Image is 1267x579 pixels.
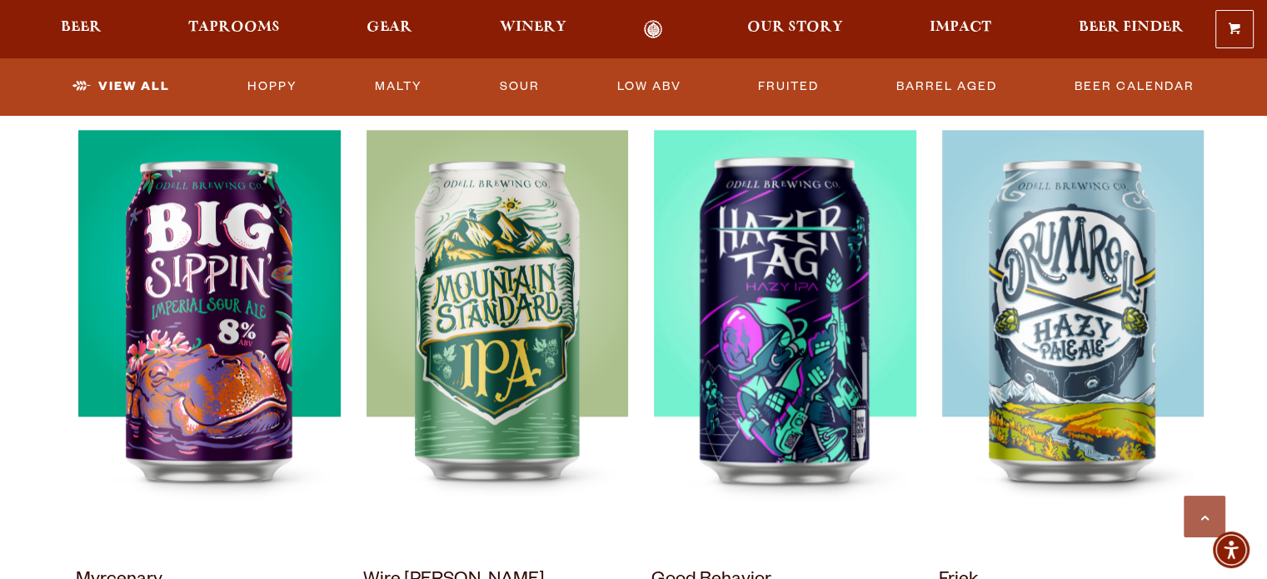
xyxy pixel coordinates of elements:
[50,20,112,39] a: Beer
[747,21,843,34] span: Our Story
[368,67,429,106] a: Malty
[939,103,1013,130] p: Hazy Pale Ale
[736,20,854,39] a: Our Story
[890,103,919,130] p: 6 ABV
[1067,20,1194,39] a: Beer Finder
[61,21,102,34] span: Beer
[363,73,631,547] a: Mountain Standard Mountain Style IPA 6.5 ABV Mountain Standard Mountain Standard
[500,21,566,34] span: Winery
[610,67,687,106] a: Low ABV
[305,103,343,130] p: 8.0 ABV
[930,21,991,34] span: Impact
[651,73,920,547] a: Hazer Tag Hazy IPA 6 ABV Hazer Tag Hazer Tag
[1213,532,1250,568] div: Accessibility Menu
[1179,103,1207,130] p: 5 ABV
[78,130,340,547] img: Big Sippin’
[890,67,1004,106] a: Barrel Aged
[177,20,291,39] a: Taprooms
[1184,496,1225,537] a: Scroll to top
[363,103,467,130] p: Mountain Style IPA
[367,130,628,547] img: Mountain Standard
[76,73,344,547] a: Big Sippin’ Imperial Sour Ale 8.0 ABV Big Sippin’ Big Sippin’
[241,67,304,106] a: Hoppy
[939,73,1207,547] a: Drumroll Hazy Pale Ale 5 ABV Drumroll Drumroll
[942,130,1204,547] img: Drumroll
[188,21,280,34] span: Taprooms
[489,20,577,39] a: Winery
[356,20,423,39] a: Gear
[66,67,177,106] a: View All
[594,103,631,130] p: 6.5 ABV
[76,103,172,130] p: Imperial Sour Ale
[493,67,546,106] a: Sour
[651,103,696,130] p: Hazy IPA
[1078,21,1183,34] span: Beer Finder
[367,21,412,34] span: Gear
[1068,67,1201,106] a: Beer Calendar
[751,67,826,106] a: Fruited
[654,130,916,547] img: Hazer Tag
[622,20,685,39] a: Odell Home
[919,20,1002,39] a: Impact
